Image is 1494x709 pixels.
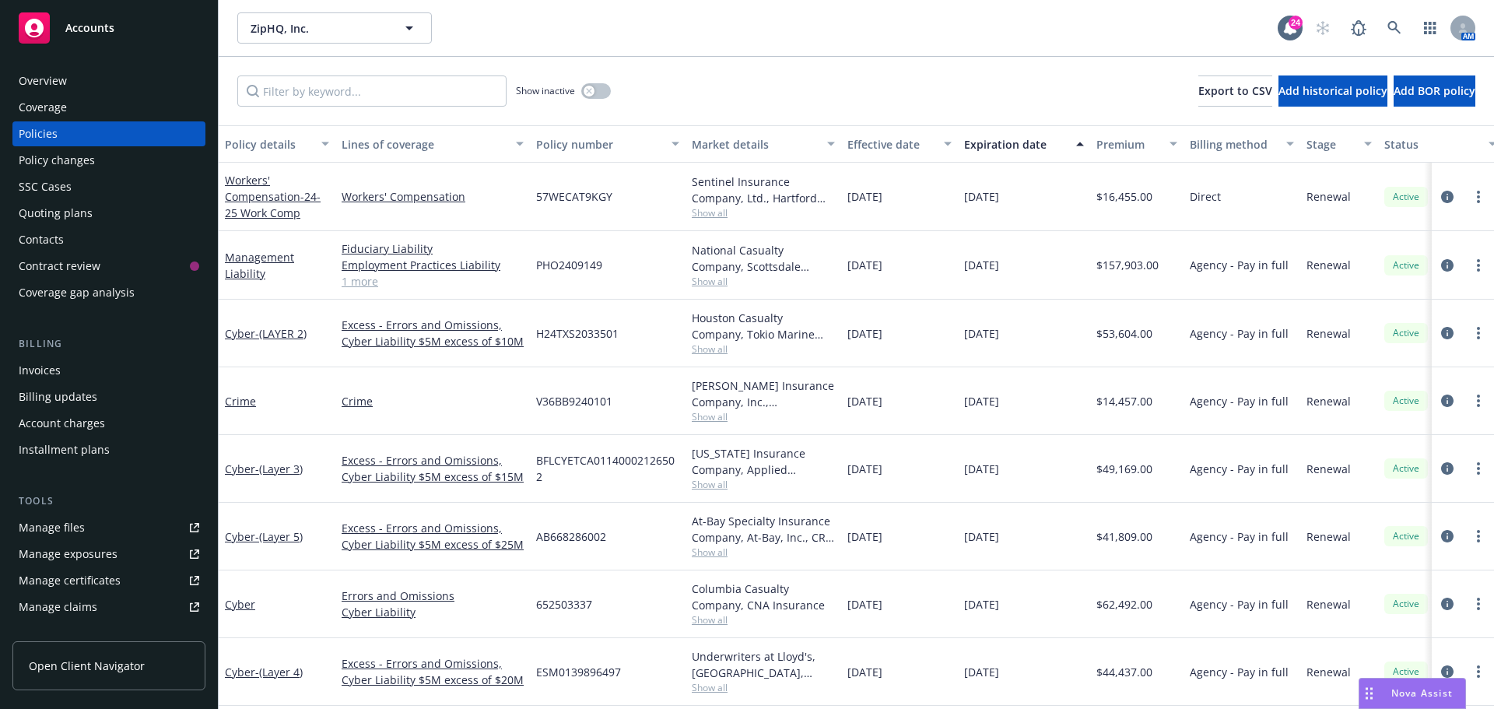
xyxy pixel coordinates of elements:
span: [DATE] [847,188,882,205]
span: $157,903.00 [1096,257,1159,273]
a: Cyber [225,326,307,341]
a: Account charges [12,411,205,436]
span: Agency - Pay in full [1190,461,1289,477]
span: - (Layer 4) [255,665,303,679]
a: Workers' Compensation [225,173,321,220]
div: Manage certificates [19,568,121,593]
div: Market details [692,136,818,153]
span: Show all [692,546,835,559]
div: Policies [19,121,58,146]
span: $16,455.00 [1096,188,1152,205]
a: more [1469,595,1488,613]
div: Manage exposures [19,542,117,567]
span: V36BB9240101 [536,393,612,409]
a: circleInformation [1438,662,1457,681]
a: Invoices [12,358,205,383]
span: Renewal [1306,461,1351,477]
span: $62,492.00 [1096,596,1152,612]
a: more [1469,188,1488,206]
a: Employment Practices Liability [342,257,524,273]
div: Billing [12,336,205,352]
a: circleInformation [1438,256,1457,275]
a: Contacts [12,227,205,252]
a: circleInformation [1438,188,1457,206]
span: Show all [692,275,835,288]
a: Excess - Errors and Omissions, Cyber Liability $5M excess of $25M [342,520,524,553]
a: circleInformation [1438,459,1457,478]
a: more [1469,324,1488,342]
span: Agency - Pay in full [1190,325,1289,342]
div: Houston Casualty Company, Tokio Marine HCC, CRC Group [692,310,835,342]
a: Crime [342,393,524,409]
button: Policy number [530,125,686,163]
div: Manage files [19,515,85,540]
span: [DATE] [964,325,999,342]
span: [DATE] [847,325,882,342]
span: Open Client Navigator [29,658,145,674]
span: $41,809.00 [1096,528,1152,545]
span: - (Layer 3) [255,462,303,476]
span: [DATE] [964,528,999,545]
span: PHO2409149 [536,257,602,273]
button: Effective date [841,125,958,163]
a: Manage files [12,515,205,540]
a: Manage exposures [12,542,205,567]
div: Policy number [536,136,662,153]
a: more [1469,459,1488,478]
span: - (Layer 5) [255,529,303,544]
span: [DATE] [964,596,999,612]
span: Active [1391,597,1422,611]
span: BFLCYETCA01140002126502 [536,452,679,485]
span: [DATE] [847,596,882,612]
span: [DATE] [847,528,882,545]
div: Premium [1096,136,1160,153]
div: Lines of coverage [342,136,507,153]
a: Manage claims [12,595,205,619]
a: Report a Bug [1343,12,1374,44]
span: [DATE] [847,664,882,680]
div: Contacts [19,227,64,252]
div: Manage BORs [19,621,92,646]
span: $49,169.00 [1096,461,1152,477]
button: ZipHQ, Inc. [237,12,432,44]
span: Active [1391,665,1422,679]
span: [DATE] [847,257,882,273]
div: Tools [12,493,205,509]
span: Agency - Pay in full [1190,393,1289,409]
button: Policy details [219,125,335,163]
div: 24 [1289,16,1303,30]
a: Fiduciary Liability [342,240,524,257]
span: [DATE] [964,188,999,205]
a: Coverage gap analysis [12,280,205,305]
a: Billing updates [12,384,205,409]
a: Quoting plans [12,201,205,226]
span: Active [1391,190,1422,204]
div: [US_STATE] Insurance Company, Applied Underwriters, CRC Group [692,445,835,478]
a: circleInformation [1438,324,1457,342]
span: AB668286002 [536,528,606,545]
span: Show all [692,342,835,356]
div: Contract review [19,254,100,279]
a: Search [1379,12,1410,44]
button: Market details [686,125,841,163]
a: circleInformation [1438,595,1457,613]
a: Manage BORs [12,621,205,646]
span: Active [1391,462,1422,476]
div: Sentinel Insurance Company, Ltd., Hartford Insurance Group [692,174,835,206]
span: Agency - Pay in full [1190,528,1289,545]
a: Coverage [12,95,205,120]
button: Nova Assist [1359,678,1466,709]
a: Crime [225,394,256,409]
a: more [1469,662,1488,681]
a: Switch app [1415,12,1446,44]
button: Lines of coverage [335,125,530,163]
div: Billing method [1190,136,1277,153]
a: Cyber [225,597,255,612]
span: Show inactive [516,84,575,97]
div: Account charges [19,411,105,436]
div: Status [1384,136,1479,153]
div: [PERSON_NAME] Insurance Company, Inc., [PERSON_NAME] Group [692,377,835,410]
span: Renewal [1306,257,1351,273]
div: At-Bay Specialty Insurance Company, At-Bay, Inc., CRC Group [692,513,835,546]
span: Show all [692,613,835,627]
